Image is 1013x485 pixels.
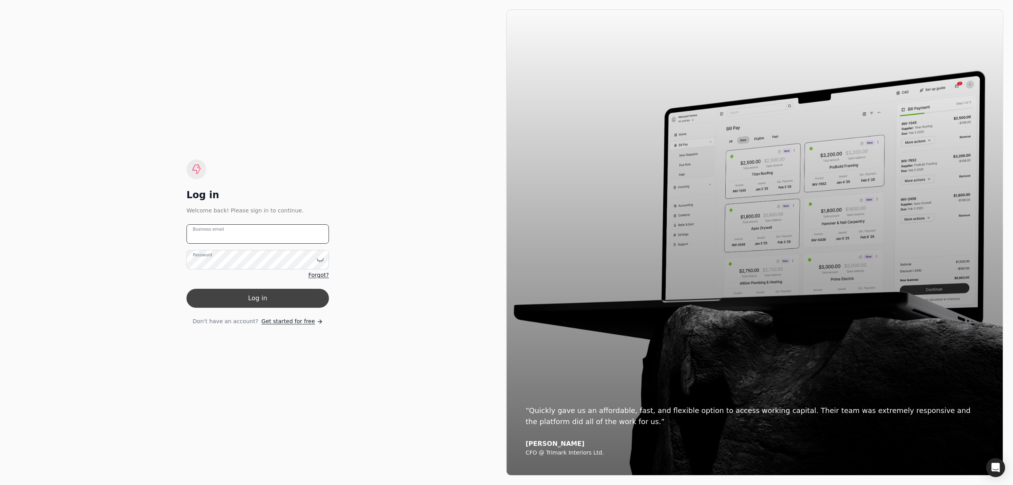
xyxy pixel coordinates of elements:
[193,252,212,258] label: Password
[986,458,1005,477] div: Open Intercom Messenger
[525,440,984,448] div: [PERSON_NAME]
[193,226,224,233] label: Business email
[186,189,329,201] div: Log in
[525,449,984,457] div: CFO @ Trimark Interiors Ltd.
[262,317,315,326] span: Get started for free
[186,206,329,215] div: Welcome back! Please sign in to continue.
[308,271,329,279] a: Forgot?
[262,317,323,326] a: Get started for free
[525,405,984,427] div: “Quickly gave us an affordable, fast, and flexible option to access working capital. Their team w...
[186,289,329,308] button: Log in
[193,317,258,326] span: Don't have an account?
